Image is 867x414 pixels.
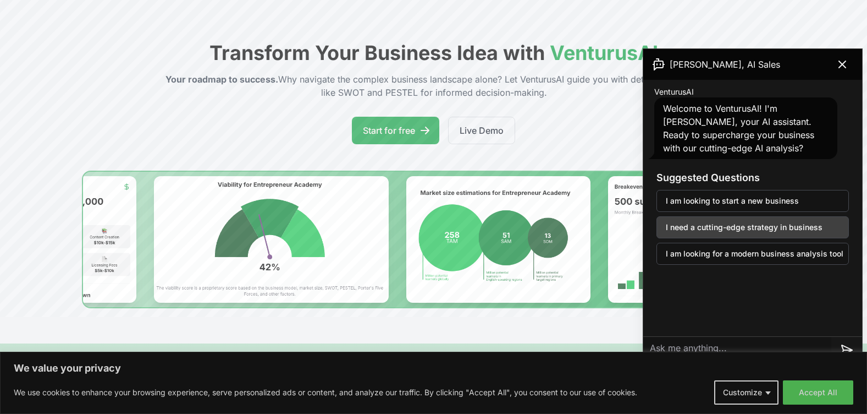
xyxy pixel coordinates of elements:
button: I am looking for a modern business analysis tool [656,243,849,265]
button: Customize [714,380,778,405]
span: Welcome to VenturusAI! I'm [PERSON_NAME], your AI assistant. Ready to supercharge your business w... [663,103,814,154]
span: [PERSON_NAME], AI Sales [670,58,780,71]
span: VenturusAI [654,86,694,97]
button: I am looking to start a new business [656,190,849,212]
h3: Suggested Questions [656,170,849,186]
p: We use cookies to enhance your browsing experience, serve personalized ads or content, and analyz... [14,386,637,399]
p: We value your privacy [14,362,853,375]
button: Accept All [783,380,853,405]
button: I need a cutting-edge strategy in business [656,216,849,238]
